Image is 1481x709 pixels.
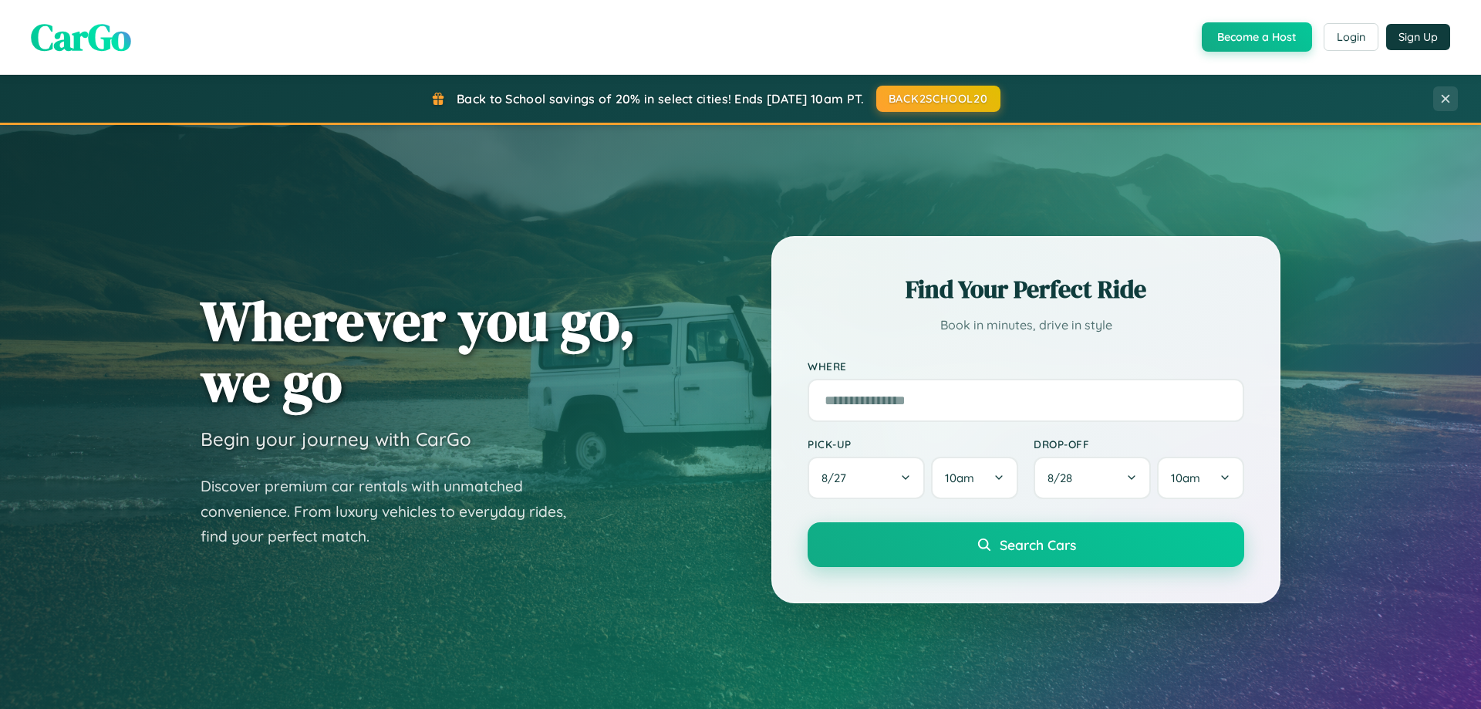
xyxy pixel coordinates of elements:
p: Discover premium car rentals with unmatched convenience. From luxury vehicles to everyday rides, ... [201,474,586,549]
button: 8/27 [808,457,925,499]
span: CarGo [31,12,131,62]
button: Login [1324,23,1378,51]
span: Back to School savings of 20% in select cities! Ends [DATE] 10am PT. [457,91,864,106]
button: 10am [1157,457,1244,499]
span: 8 / 27 [821,471,854,485]
h2: Find Your Perfect Ride [808,272,1244,306]
button: 8/28 [1034,457,1151,499]
button: Become a Host [1202,22,1312,52]
label: Pick-up [808,437,1018,451]
span: Search Cars [1000,536,1076,553]
button: BACK2SCHOOL20 [876,86,1000,112]
span: 8 / 28 [1047,471,1080,485]
span: 10am [1171,471,1200,485]
label: Where [808,360,1244,373]
label: Drop-off [1034,437,1244,451]
button: Sign Up [1386,24,1450,50]
span: 10am [945,471,974,485]
h1: Wherever you go, we go [201,290,636,412]
button: Search Cars [808,522,1244,567]
h3: Begin your journey with CarGo [201,427,471,451]
p: Book in minutes, drive in style [808,314,1244,336]
button: 10am [931,457,1018,499]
